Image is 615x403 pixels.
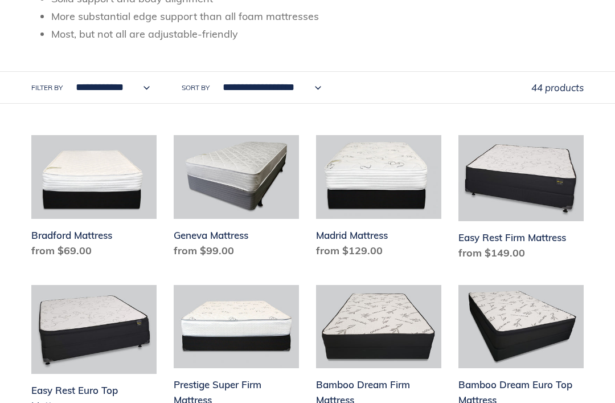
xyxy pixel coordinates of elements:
li: More substantial edge support than all foam mattresses [51,9,584,24]
a: Easy Rest Firm Mattress [458,135,584,264]
a: Madrid Mattress [316,135,441,263]
li: Most, but not all are adjustable-friendly [51,26,584,42]
label: Sort by [182,83,210,93]
label: Filter by [31,83,63,93]
span: 44 products [531,82,584,93]
a: Bradford Mattress [31,135,157,263]
a: Geneva Mattress [174,135,299,263]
